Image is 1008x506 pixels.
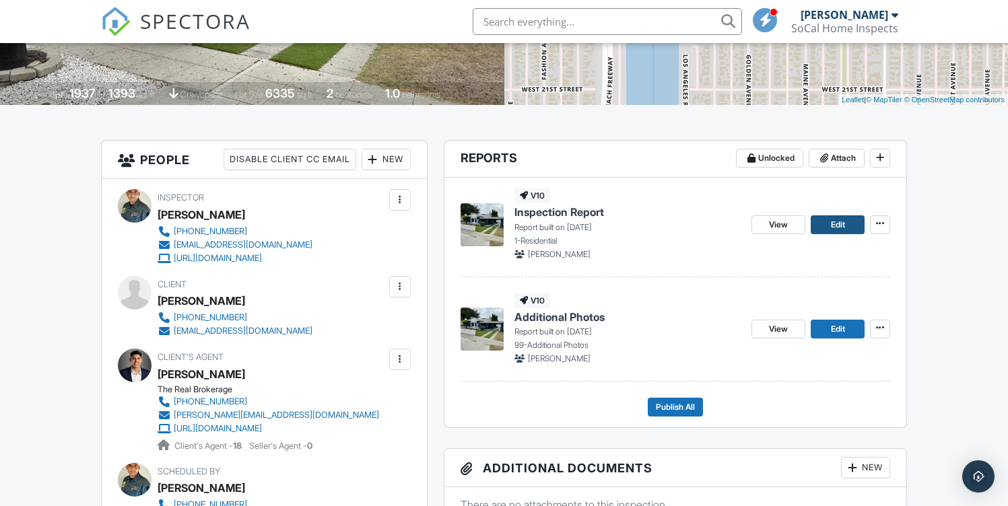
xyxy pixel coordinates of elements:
div: 1.0 [385,86,400,100]
a: [URL][DOMAIN_NAME] [158,422,379,435]
span: Built [53,89,67,100]
span: Client [158,279,187,289]
div: 6335 [265,86,295,100]
span: Scheduled By [158,466,220,476]
h3: Additional Documents [444,449,907,487]
a: [PHONE_NUMBER] [158,311,312,324]
span: Inspector [158,192,204,203]
div: [EMAIL_ADDRESS][DOMAIN_NAME] [174,326,312,336]
a: [PERSON_NAME][EMAIL_ADDRESS][DOMAIN_NAME] [158,408,379,422]
img: The Best Home Inspection Software - Spectora [101,7,131,36]
div: [EMAIL_ADDRESS][DOMAIN_NAME] [174,240,312,250]
a: © MapTiler [866,96,902,104]
div: The Real Brokerage [158,384,390,395]
span: Seller's Agent - [249,441,312,451]
span: Lot Size [235,89,263,100]
div: [PHONE_NUMBER] [174,396,247,407]
div: [PERSON_NAME] [158,291,245,311]
span: bedrooms [335,89,372,100]
div: | [838,94,1008,106]
div: [PHONE_NUMBER] [174,226,247,237]
span: crawlspace [180,89,222,100]
div: [URL][DOMAIN_NAME] [174,253,262,264]
div: [PERSON_NAME] [801,8,888,22]
a: SPECTORA [101,18,250,46]
div: Disable Client CC Email [224,149,356,170]
a: [URL][DOMAIN_NAME] [158,252,312,265]
div: New [841,457,890,478]
span: SPECTORA [140,7,250,35]
span: Client's Agent [158,352,224,362]
a: Leaflet [842,96,864,104]
div: SoCal Home Inspects [791,22,898,35]
strong: 0 [307,441,312,451]
div: 2 [327,86,333,100]
div: 1393 [108,86,135,100]
div: 1937 [69,86,96,100]
strong: 18 [233,441,242,451]
div: [URL][DOMAIN_NAME] [174,423,262,434]
div: New [362,149,411,170]
div: [PERSON_NAME] [158,478,245,498]
div: Open Intercom Messenger [962,460,995,493]
div: [PERSON_NAME][EMAIL_ADDRESS][DOMAIN_NAME] [174,410,379,421]
div: [PERSON_NAME] [158,205,245,225]
a: [PHONE_NUMBER] [158,395,379,408]
div: [PHONE_NUMBER] [174,312,247,323]
a: [EMAIL_ADDRESS][DOMAIN_NAME] [158,324,312,338]
h3: People [102,141,427,179]
a: [PHONE_NUMBER] [158,225,312,238]
a: © OpenStreetMap contributors [904,96,1005,104]
span: Client's Agent - [174,441,244,451]
input: Search everything... [473,8,742,35]
span: bathrooms [402,89,440,100]
span: sq.ft. [297,89,314,100]
span: sq. ft. [137,89,156,100]
a: [PERSON_NAME] [158,364,245,384]
a: [EMAIL_ADDRESS][DOMAIN_NAME] [158,238,312,252]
